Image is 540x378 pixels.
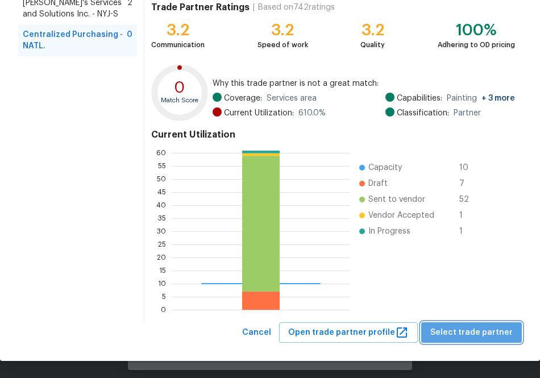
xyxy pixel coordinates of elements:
[157,189,166,196] text: 45
[156,149,166,156] text: 60
[459,162,477,173] span: 10
[459,210,477,221] span: 1
[242,326,271,340] span: Cancel
[430,326,513,340] span: Select trade partner
[151,39,205,51] div: Communication
[368,162,402,173] span: Capacity
[158,163,166,169] text: 55
[258,2,335,13] div: Based on 742 ratings
[127,29,132,52] span: 0
[161,306,166,313] text: 0
[298,107,326,119] span: 610.0 %
[23,29,127,52] span: Centralized Purchasing - NATL.
[158,215,166,222] text: 35
[157,254,166,261] text: 20
[397,107,449,119] span: Classification:
[161,97,198,103] text: Match Score
[213,78,515,89] span: Why this trade partner is not a great match:
[454,107,481,119] span: Partner
[156,202,166,209] text: 40
[360,39,385,51] div: Quality
[158,241,166,248] text: 25
[279,322,418,343] button: Open trade partner profile
[397,93,442,104] span: Capabilities:
[151,129,515,140] h4: Current Utilization
[421,322,522,343] button: Select trade partner
[159,267,166,274] text: 15
[175,80,185,95] text: 0
[438,39,515,51] div: Adhering to OD pricing
[368,178,388,189] span: Draft
[459,194,477,205] span: 52
[447,93,515,104] span: Painting
[250,2,258,13] div: |
[162,293,166,300] text: 5
[267,93,317,104] span: Services area
[257,24,308,36] div: 3.2
[257,39,308,51] div: Speed of work
[459,226,477,237] span: 1
[438,24,515,36] div: 100%
[157,176,166,182] text: 50
[368,226,410,237] span: In Progress
[459,178,477,189] span: 7
[151,2,250,13] h4: Trade Partner Ratings
[158,280,166,286] text: 10
[288,326,409,340] span: Open trade partner profile
[224,93,262,104] span: Coverage:
[224,107,294,119] span: Current Utilization:
[481,94,515,102] span: + 3 more
[368,210,434,221] span: Vendor Accepted
[157,228,166,235] text: 30
[238,322,276,343] button: Cancel
[360,24,385,36] div: 3.2
[368,194,425,205] span: Sent to vendor
[151,24,205,36] div: 3.2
